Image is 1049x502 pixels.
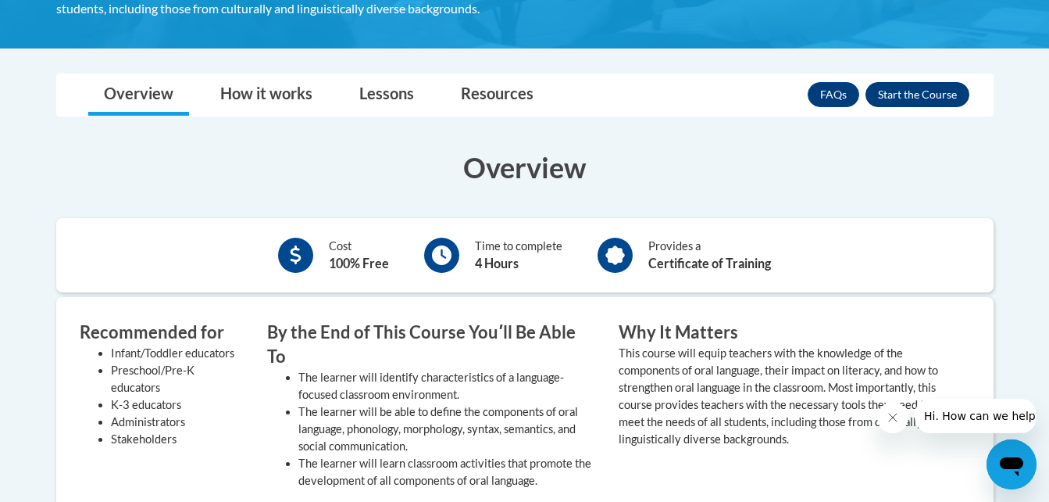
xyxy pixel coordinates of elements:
[475,256,519,271] b: 4 Hours
[56,148,994,187] h3: Overview
[111,396,244,414] li: K-3 educators
[298,403,595,455] li: The learner will be able to define the components of oral language, phonology, morphology, syntax...
[915,399,1037,433] iframe: Message from company
[619,321,947,345] h3: Why It Matters
[111,362,244,396] li: Preschool/Pre-K educators
[80,321,244,345] h3: Recommended for
[111,431,244,448] li: Stakeholders
[111,414,244,431] li: Administrators
[298,455,595,489] li: The learner will learn classroom activities that promote the development of all components of ora...
[619,346,943,446] value: This course will equip teachers with the knowledge of the components of oral language, their impa...
[267,321,595,369] h3: By the End of This Course Youʹll Be Able To
[329,238,389,273] div: Cost
[808,82,859,107] a: FAQs
[877,402,908,433] iframe: Close message
[987,439,1037,489] iframe: Button to launch messaging window
[648,256,771,271] b: Certificate of Training
[648,238,771,273] div: Provides a
[865,82,969,107] button: Enroll
[344,74,430,116] a: Lessons
[9,11,127,23] span: Hi. How can we help?
[445,74,549,116] a: Resources
[111,345,244,362] li: Infant/Toddler educators
[205,74,328,116] a: How it works
[329,256,389,271] b: 100% Free
[298,369,595,403] li: The learner will identify characteristics of a language-focused classroom environment.
[475,238,562,273] div: Time to complete
[88,74,189,116] a: Overview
